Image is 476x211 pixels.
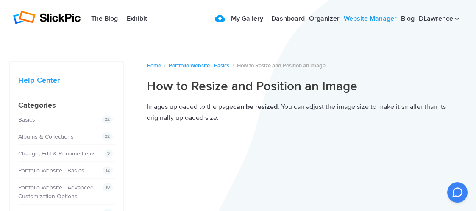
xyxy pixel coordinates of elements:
[18,100,115,111] h4: Categories
[164,62,166,69] span: /
[237,62,326,69] span: How to Resize and Position an Image
[103,166,113,175] span: 12
[102,132,113,141] span: 22
[18,184,94,200] a: Portfolio Website - Advanced Customization Options
[18,133,74,140] a: Albums & Collections
[104,149,113,158] span: 9
[18,150,96,157] a: Change, Edit & Rename Items
[169,62,229,69] a: Portfolio Website - Basics
[103,183,113,192] span: 10
[233,103,278,111] b: can be resized
[147,101,467,124] p: Images uploaded to the page . You can adjust the image size to make it smaller than its originall...
[232,62,234,69] span: /
[102,115,113,124] span: 22
[18,116,35,123] a: Basics
[18,167,84,174] a: Portfolio Website - Basics
[147,62,161,69] a: Home
[18,75,60,85] a: Help Center
[147,78,467,94] h1: How to Resize and Position an Image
